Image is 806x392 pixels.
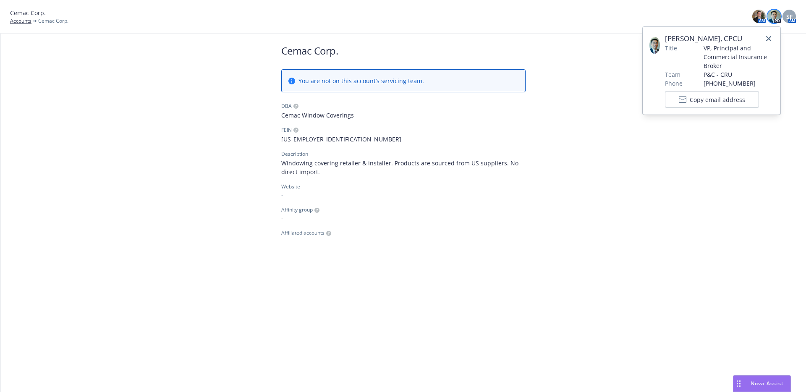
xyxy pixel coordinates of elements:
[786,12,793,21] span: SF
[281,102,292,110] div: DBA
[281,214,526,222] span: -
[752,10,766,23] img: photo
[690,95,745,104] span: Copy email address
[10,17,31,25] a: Accounts
[733,376,744,392] div: Drag to move
[665,91,759,108] button: Copy email address
[704,79,774,88] span: [PHONE_NUMBER]
[281,150,308,158] div: Description
[649,37,660,54] img: employee photo
[665,34,774,44] span: [PERSON_NAME], CPCU
[767,10,781,23] img: photo
[704,44,774,70] span: VP, Principal and Commercial Insurance Broker
[281,159,526,176] span: Windowing covering retailer & installer. Products are sourced from US suppliers. No direct import.
[281,191,526,199] div: -
[733,375,791,392] button: Nova Assist
[281,111,526,120] span: Cemac Window Coverings
[764,34,774,44] a: close
[298,76,424,85] span: You are not on this account’s servicing team.
[704,70,774,79] span: P&C - CRU
[281,44,526,57] h1: Cemac Corp.
[751,380,784,387] span: Nova Assist
[281,135,526,144] span: [US_EMPLOYER_IDENTIFICATION_NUMBER]
[281,229,324,237] span: Affiliated accounts
[281,237,526,246] span: -
[38,17,68,25] span: Cemac Corp.
[665,44,677,52] span: Title
[281,206,313,214] span: Affinity group
[281,126,292,134] div: FEIN
[281,183,526,191] div: Website
[665,70,680,79] span: Team
[10,8,46,17] span: Cemac Corp.
[665,79,683,88] span: Phone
